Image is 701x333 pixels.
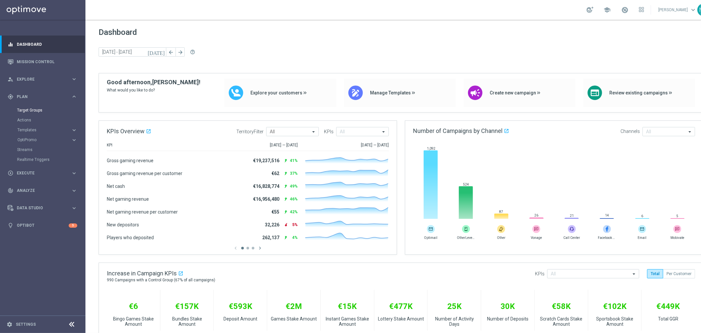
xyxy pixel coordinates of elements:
a: Streams [17,147,68,152]
span: Analyze [17,189,71,192]
span: Plan [17,95,71,99]
div: Data Studio [8,205,71,211]
a: [PERSON_NAME]keyboard_arrow_down [658,5,697,15]
i: lightbulb [8,222,13,228]
div: OptiPromo [17,135,85,145]
i: keyboard_arrow_right [71,188,77,194]
button: Mission Control [7,59,78,64]
button: OptiPromo keyboard_arrow_right [17,137,78,142]
button: person_search Explore keyboard_arrow_right [7,77,78,82]
div: Analyze [8,188,71,193]
a: Dashboard [17,36,77,53]
a: Settings [16,322,36,326]
i: keyboard_arrow_right [71,76,77,82]
div: Streams [17,145,85,155]
div: Templates [17,125,85,135]
div: Explore [8,76,71,82]
span: Templates [17,128,64,132]
i: keyboard_arrow_right [71,205,77,211]
div: Execute [8,170,71,176]
div: Actions [17,115,85,125]
span: OptiPromo [17,138,64,142]
a: Target Groups [17,108,68,113]
div: Optibot [8,217,77,234]
div: Plan [8,94,71,100]
i: equalizer [8,41,13,47]
span: Explore [17,77,71,81]
div: OptiPromo [17,138,71,142]
button: lightbulb Optibot 5 [7,223,78,228]
button: gps_fixed Plan keyboard_arrow_right [7,94,78,99]
a: Actions [17,117,68,123]
i: settings [7,321,12,327]
button: track_changes Analyze keyboard_arrow_right [7,188,78,193]
i: keyboard_arrow_right [71,127,77,133]
div: Target Groups [17,105,85,115]
div: Realtime Triggers [17,155,85,165]
a: Realtime Triggers [17,157,68,162]
i: gps_fixed [8,94,13,100]
i: person_search [8,76,13,82]
span: Data Studio [17,206,71,210]
div: Templates [17,128,71,132]
i: keyboard_arrow_right [71,137,77,143]
div: Mission Control [8,53,77,70]
button: Data Studio keyboard_arrow_right [7,205,78,211]
i: keyboard_arrow_right [71,170,77,176]
i: track_changes [8,188,13,193]
span: keyboard_arrow_down [689,6,697,13]
span: school [603,6,611,13]
button: Templates keyboard_arrow_right [17,127,78,133]
a: Optibot [17,217,69,234]
button: play_circle_outline Execute keyboard_arrow_right [7,170,78,176]
button: equalizer Dashboard [7,42,78,47]
i: keyboard_arrow_right [71,93,77,100]
a: Mission Control [17,53,77,70]
i: play_circle_outline [8,170,13,176]
span: Execute [17,171,71,175]
div: Dashboard [8,36,77,53]
div: 5 [69,223,77,228]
